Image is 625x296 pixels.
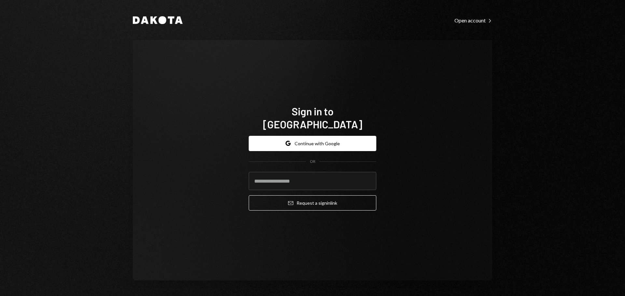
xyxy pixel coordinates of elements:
[249,136,376,151] button: Continue with Google
[249,105,376,131] h1: Sign in to [GEOGRAPHIC_DATA]
[249,195,376,211] button: Request a signinlink
[454,17,492,24] a: Open account
[310,159,315,164] div: OR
